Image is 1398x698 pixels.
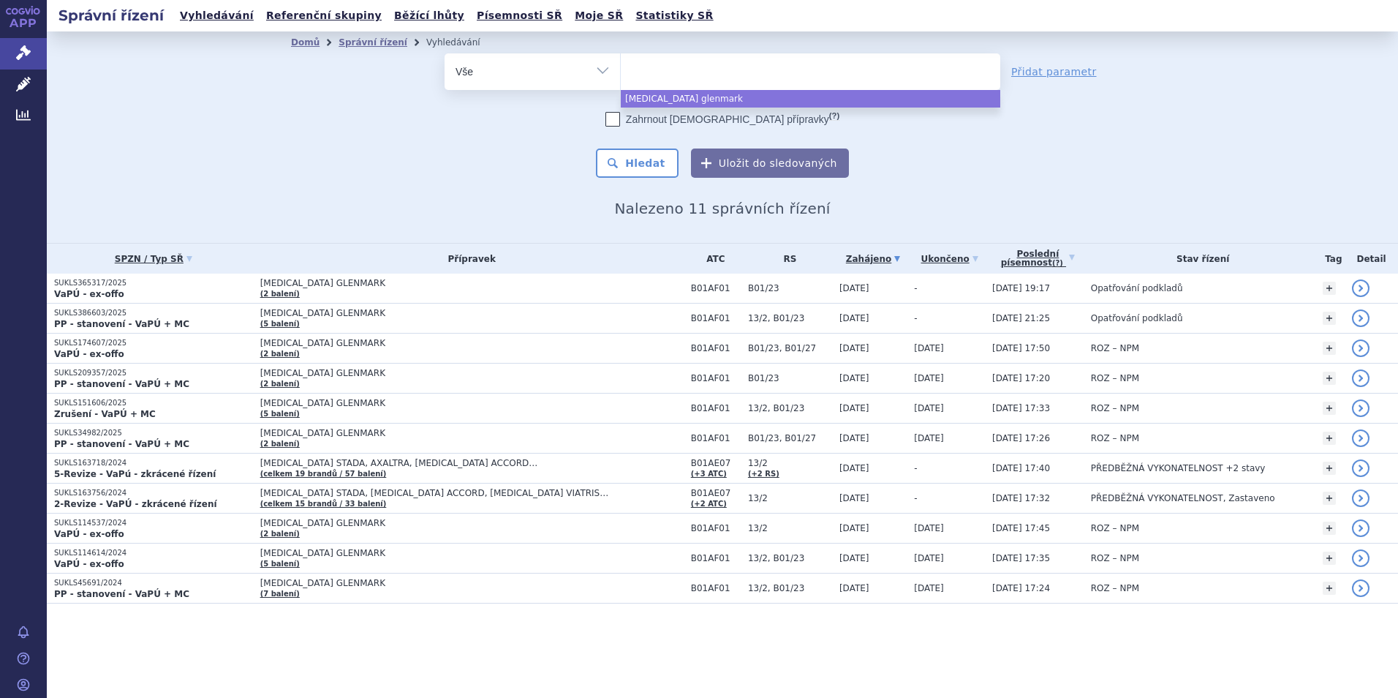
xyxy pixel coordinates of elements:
[1091,403,1139,413] span: ROZ – NPM
[914,283,917,293] span: -
[175,6,258,26] a: Vyhledávání
[691,458,741,468] span: B01AE07
[260,518,626,528] span: [MEDICAL_DATA] GLENMARK
[691,283,741,293] span: B01AF01
[614,200,830,217] span: Nalezeno 11 správních řízení
[260,578,626,588] span: [MEDICAL_DATA] GLENMARK
[839,313,869,323] span: [DATE]
[914,249,985,269] a: Ukončeno
[992,313,1050,323] span: [DATE] 21:25
[54,469,216,479] strong: 5-Revize - VaPú - zkrácené řízení
[992,523,1050,533] span: [DATE] 17:45
[605,112,839,127] label: Zahrnout [DEMOGRAPHIC_DATA] přípravky
[839,523,869,533] span: [DATE]
[260,500,387,508] a: (celkem 15 brandů / 33 balení)
[914,583,944,593] span: [DATE]
[262,6,386,26] a: Referenční skupiny
[992,583,1050,593] span: [DATE] 17:24
[691,583,741,593] span: B01AF01
[1323,582,1336,595] a: +
[54,548,253,558] p: SUKLS114614/2024
[54,278,253,288] p: SUKLS365317/2025
[691,373,741,383] span: B01AF01
[570,6,627,26] a: Moje SŘ
[1352,579,1369,597] a: detail
[291,37,320,48] a: Domů
[1091,313,1183,323] span: Opatřování podkladů
[1011,64,1097,79] a: Přidat parametr
[260,548,626,558] span: [MEDICAL_DATA] GLENMARK
[992,493,1050,503] span: [DATE] 17:32
[54,589,189,599] strong: PP - stanovení - VaPÚ + MC
[1323,402,1336,415] a: +
[748,458,832,468] span: 13/2
[54,529,124,539] strong: VaPÚ - ex-offo
[472,6,567,26] a: Písemnosti SŘ
[914,313,917,323] span: -
[1352,519,1369,537] a: detail
[748,470,779,478] a: (+2 RS)
[260,590,300,598] a: (7 balení)
[1323,312,1336,325] a: +
[54,488,253,498] p: SUKLS163756/2024
[839,493,869,503] span: [DATE]
[54,458,253,468] p: SUKLS163718/2024
[691,523,741,533] span: B01AF01
[54,338,253,348] p: SUKLS174607/2025
[260,398,626,408] span: [MEDICAL_DATA] GLENMARK
[253,244,684,274] th: Přípravek
[1323,552,1336,565] a: +
[1091,553,1139,563] span: ROZ – NPM
[839,463,869,473] span: [DATE]
[54,379,189,389] strong: PP - stanovení - VaPÚ + MC
[748,283,832,293] span: B01/23
[691,403,741,413] span: B01AF01
[839,553,869,563] span: [DATE]
[1352,489,1369,507] a: detail
[47,5,175,26] h2: Správní řízení
[260,290,300,298] a: (2 balení)
[829,111,839,121] abbr: (?)
[1323,372,1336,385] a: +
[1323,462,1336,475] a: +
[748,313,832,323] span: 13/2, B01/23
[1091,583,1139,593] span: ROZ – NPM
[992,244,1084,274] a: Poslednípísemnost(?)
[54,368,253,378] p: SUKLS209357/2025
[914,373,944,383] span: [DATE]
[992,343,1050,353] span: [DATE] 17:50
[992,373,1050,383] span: [DATE] 17:20
[260,458,626,468] span: [MEDICAL_DATA] STADA, AXALTRA, [MEDICAL_DATA] ACCORD…
[1323,522,1336,535] a: +
[260,320,300,328] a: (5 balení)
[54,319,189,329] strong: PP - stanovení - VaPÚ + MC
[914,463,917,473] span: -
[748,343,832,353] span: B01/23, B01/27
[54,308,253,318] p: SUKLS386603/2025
[748,553,832,563] span: 13/2, B01/23
[54,578,253,588] p: SUKLS45691/2024
[54,499,217,509] strong: 2-Revize - VaPÚ - zkrácené řízení
[54,439,189,449] strong: PP - stanovení - VaPÚ + MC
[1091,523,1139,533] span: ROZ – NPM
[992,283,1050,293] span: [DATE] 19:17
[748,403,832,413] span: 13/2, B01/23
[260,560,300,568] a: (5 balení)
[914,433,944,443] span: [DATE]
[992,463,1050,473] span: [DATE] 17:40
[260,428,626,438] span: [MEDICAL_DATA] GLENMARK
[1091,463,1266,473] span: PŘEDBĚŽNÁ VYKONATELNOST +2 stavy
[1315,244,1345,274] th: Tag
[54,559,124,569] strong: VaPÚ - ex-offo
[992,553,1050,563] span: [DATE] 17:35
[260,350,300,358] a: (2 balení)
[1352,459,1369,477] a: detail
[839,283,869,293] span: [DATE]
[839,403,869,413] span: [DATE]
[914,343,944,353] span: [DATE]
[914,553,944,563] span: [DATE]
[839,433,869,443] span: [DATE]
[691,313,741,323] span: B01AF01
[260,308,626,318] span: [MEDICAL_DATA] GLENMARK
[596,149,679,178] button: Hledat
